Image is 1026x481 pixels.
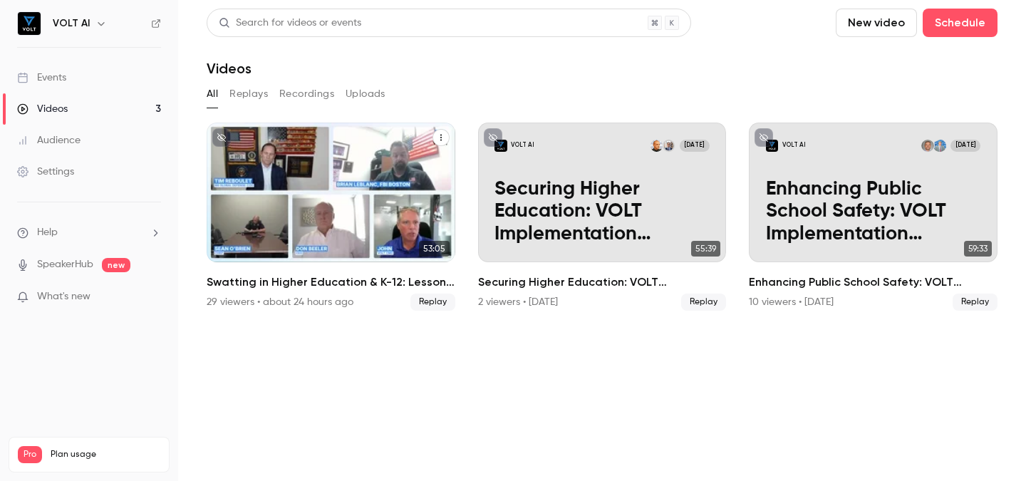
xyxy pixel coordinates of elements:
img: David Wrzesinski [933,140,945,152]
div: Search for videos or events [219,16,361,31]
span: 55:39 [691,241,720,257]
a: Enhancing Public School Safety: VOLT Implementation Insights from District LeadersVOLT AIDavid Wr... [749,123,997,311]
button: unpublished [212,128,231,147]
li: Enhancing Public School Safety: VOLT Implementation Insights from District Leaders [749,123,997,311]
h2: Enhancing Public School Safety: VOLT Implementation Insights from District Leaders [749,274,997,291]
li: Securing Higher Education: VOLT Implementation Insights from Campus Safety Leaders [478,123,727,311]
span: [DATE] [680,140,710,152]
span: Pro [18,446,42,463]
li: help-dropdown-opener [17,225,161,240]
div: 10 viewers • [DATE] [749,295,834,309]
span: Plan usage [51,449,160,460]
span: new [102,258,130,272]
p: VOLT AI [511,141,534,150]
iframe: Noticeable Trigger [144,291,161,304]
img: Adam Neely [921,140,933,152]
span: Help [37,225,58,240]
img: Tim Reboulet [663,140,675,152]
h2: Swatting in Higher Education & K-12: Lessons from UTC, [GEOGRAPHIC_DATA], and the Rising Wave of ... [207,274,455,291]
a: SpeakerHub [37,257,93,272]
button: All [207,83,218,105]
span: 53:05 [419,241,450,257]
p: VOLT AI [782,141,806,150]
h6: VOLT AI [53,16,90,31]
span: 59:33 [964,241,992,257]
button: New video [836,9,917,37]
span: Replay [410,294,455,311]
button: Uploads [346,83,385,105]
div: Videos [17,102,68,116]
ul: Videos [207,123,997,311]
section: Videos [207,9,997,472]
a: Securing Higher Education: VOLT Implementation Insights from Campus Safety LeadersVOLT AITim Rebo... [478,123,727,311]
span: Replay [681,294,726,311]
img: Sean O'Brien [651,140,663,152]
button: Replays [229,83,268,105]
img: VOLT AI [18,12,41,35]
h2: Securing Higher Education: VOLT Implementation Insights from Campus Safety Leaders [478,274,727,291]
p: Securing Higher Education: VOLT Implementation Insights from Campus Safety Leaders [494,178,710,246]
div: Events [17,71,66,85]
div: 2 viewers • [DATE] [478,295,558,309]
p: Enhancing Public School Safety: VOLT Implementation Insights from District Leaders [766,178,981,246]
li: Swatting in Higher Education & K-12: Lessons from UTC, Ladue, and the Rising Wave of Campus Hoaxes [207,123,455,311]
button: Recordings [279,83,334,105]
a: 53:05Swatting in Higher Education & K-12: Lessons from UTC, [GEOGRAPHIC_DATA], and the Rising Wav... [207,123,455,311]
button: unpublished [484,128,502,147]
button: Schedule [923,9,997,37]
button: unpublished [755,128,773,147]
span: What's new [37,289,90,304]
div: Settings [17,165,74,179]
span: Replay [953,294,997,311]
span: [DATE] [950,140,980,152]
div: 29 viewers • about 24 hours ago [207,295,353,309]
h1: Videos [207,60,252,77]
div: Audience [17,133,81,148]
